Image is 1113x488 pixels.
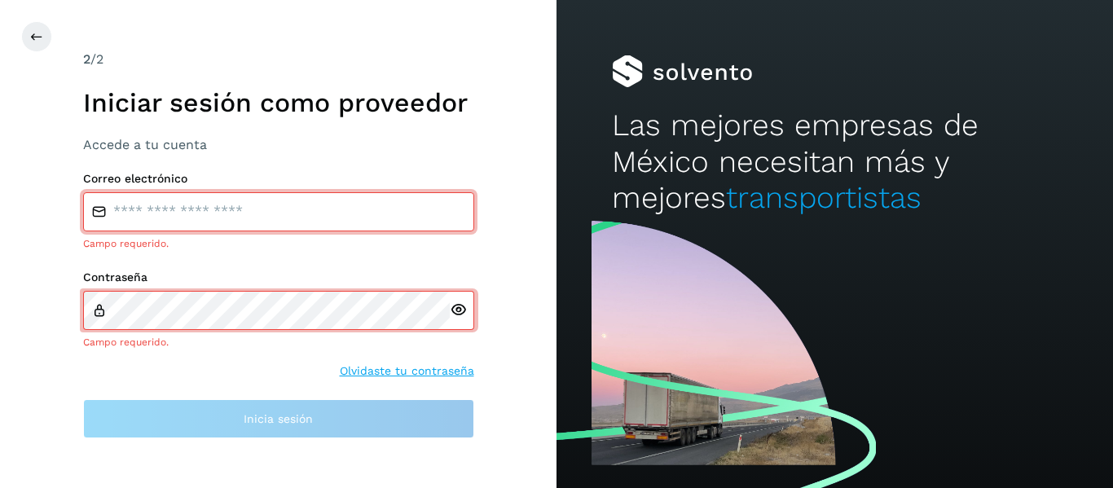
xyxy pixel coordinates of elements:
label: Correo electrónico [83,172,474,186]
div: Campo requerido. [83,236,474,251]
span: transportistas [726,180,922,215]
h3: Accede a tu cuenta [83,137,474,152]
label: Contraseña [83,270,474,284]
div: /2 [83,50,474,69]
button: Inicia sesión [83,399,474,438]
span: 2 [83,51,90,67]
div: Campo requerido. [83,335,474,350]
a: Olvidaste tu contraseña [340,363,474,380]
h2: Las mejores empresas de México necesitan más y mejores [612,108,1057,216]
span: Inicia sesión [244,413,313,424]
h1: Iniciar sesión como proveedor [83,87,474,118]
